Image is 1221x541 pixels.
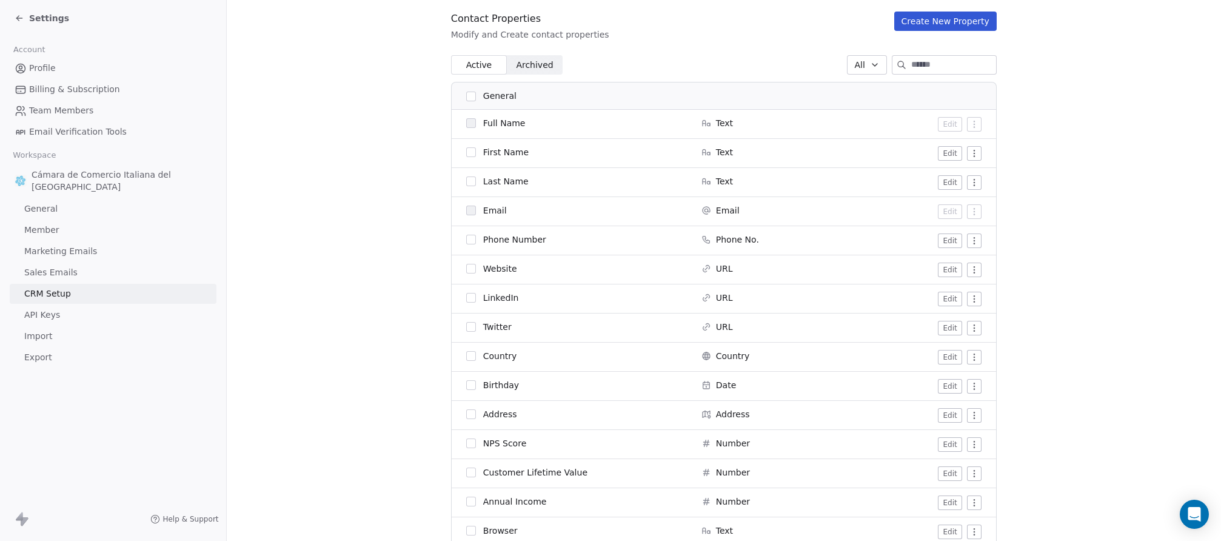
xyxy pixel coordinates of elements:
a: Help & Support [150,514,218,524]
a: Member [10,220,216,240]
span: First Name [483,146,529,158]
span: Phone Number [483,234,546,246]
div: Modify and Create contact properties [451,29,609,41]
a: Import [10,326,216,346]
span: Email Verification Tools [29,126,127,138]
span: Number [716,496,750,508]
span: URL [716,263,733,275]
button: Create New Property [894,12,997,31]
button: Edit [938,525,962,539]
span: URL [716,321,733,333]
span: CRM Setup [24,287,71,300]
button: Edit [938,146,962,161]
span: Marketing Emails [24,245,97,258]
button: Edit [938,350,962,365]
button: Edit [938,175,962,190]
span: General [483,90,517,102]
span: Export [24,351,52,364]
span: Country [483,350,517,362]
span: Email [483,204,507,217]
a: Settings [15,12,69,24]
button: Edit [938,408,962,423]
span: LinkedIn [483,292,519,304]
span: Address [483,408,517,420]
span: Number [716,466,750,479]
img: WhatsApp%20Image%202021-08-27%20at%2009.37.39.png [15,175,27,187]
button: Edit [938,496,962,510]
span: Email [716,204,740,217]
span: Website [483,263,517,275]
a: Email Verification Tools [10,122,216,142]
span: Twitter [483,321,512,333]
span: General [24,203,58,215]
span: Full Name [483,117,526,129]
button: Edit [938,379,962,394]
span: Number [716,437,750,449]
span: Cámara de Comercio Italiana del [GEOGRAPHIC_DATA] [32,169,212,193]
span: Team Members [29,104,93,117]
span: Last Name [483,175,529,187]
span: URL [716,292,733,304]
span: Annual Income [483,496,547,508]
span: Customer Lifetime Value [483,466,587,479]
a: Export [10,348,216,368]
span: Browser [483,525,518,537]
a: Sales Emails [10,263,216,283]
a: Team Members [10,101,216,121]
button: Edit [938,204,962,219]
button: Edit [938,292,962,306]
a: Marketing Emails [10,241,216,261]
span: Import [24,330,52,343]
a: API Keys [10,305,216,325]
span: Archived [516,59,553,72]
button: Edit [938,234,962,248]
button: Edit [938,263,962,277]
span: Help & Support [162,514,218,524]
span: Text [716,175,733,187]
button: Edit [938,321,962,335]
span: NPS Score [483,437,526,449]
span: Member [24,224,59,237]
span: Text [716,117,733,129]
a: Profile [10,58,216,78]
button: Edit [938,117,962,132]
span: All [854,59,865,72]
span: API Keys [24,309,60,321]
span: Account [8,41,50,59]
div: Contact Properties [451,12,609,26]
span: Settings [29,12,69,24]
span: Sales Emails [24,266,78,279]
span: Date [716,379,736,391]
span: Country [716,350,750,362]
span: Text [716,146,733,158]
span: Birthday [483,379,519,391]
span: Workspace [8,146,61,164]
span: Phone No. [716,234,759,246]
span: Address [716,408,750,420]
span: Billing & Subscription [29,83,120,96]
button: Edit [938,466,962,481]
a: Billing & Subscription [10,79,216,99]
button: Edit [938,437,962,452]
a: CRM Setup [10,284,216,304]
span: Profile [29,62,56,75]
div: Open Intercom Messenger [1180,500,1209,529]
span: Text [716,525,733,537]
a: General [10,199,216,219]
